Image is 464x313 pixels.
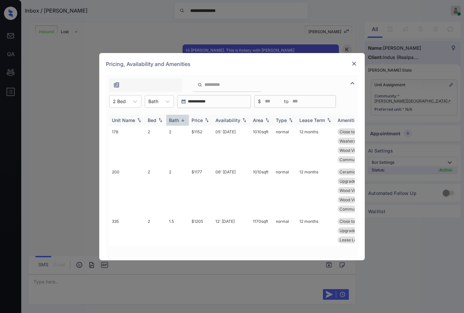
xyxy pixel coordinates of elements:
[326,118,332,122] img: sorting
[299,117,325,123] div: Lease Term
[189,215,213,246] td: $1205
[136,118,142,122] img: sorting
[203,118,210,122] img: sorting
[284,98,288,105] span: to
[113,82,120,88] img: icon-zuma
[241,118,248,122] img: sorting
[340,169,373,174] span: Ceramic Tile Ba...
[340,219,391,224] span: Close to [PERSON_NAME]...
[340,148,372,153] span: Wood Vinyl Dini...
[213,215,250,246] td: 12' [DATE]
[273,215,297,246] td: normal
[109,126,145,166] td: 178
[340,188,373,193] span: Wood Vinyl Bed ...
[250,215,273,246] td: 1170 sqft
[258,98,261,105] span: $
[297,215,335,246] td: 12 months
[145,126,166,166] td: 2
[99,53,365,75] div: Pricing, Availability and Amenities
[250,166,273,215] td: 1010 sqft
[340,228,375,233] span: Upgraded Tub Su...
[340,207,369,212] span: Community Fee
[338,117,360,123] div: Amenities
[348,79,356,87] img: icon-zuma
[145,166,166,215] td: 2
[213,166,250,215] td: 06' [DATE]
[169,117,179,123] div: Bath
[264,118,271,122] img: sorting
[166,215,189,246] td: 1.5
[109,215,145,246] td: 335
[297,166,335,215] td: 12 months
[192,117,203,123] div: Price
[145,215,166,246] td: 2
[189,166,213,215] td: $1177
[287,118,294,122] img: sorting
[253,117,263,123] div: Area
[215,117,240,123] div: Availability
[273,166,297,215] td: normal
[340,197,372,202] span: Wood Vinyl Kitc...
[250,126,273,166] td: 1010 sqft
[273,126,297,166] td: normal
[213,126,250,166] td: 05' [DATE]
[157,118,164,122] img: sorting
[297,126,335,166] td: 12 months
[197,82,202,88] img: icon-zuma
[166,126,189,166] td: 2
[109,166,145,215] td: 200
[148,117,156,123] div: Bed
[351,60,357,67] img: close
[340,237,361,242] span: Lease Lock
[340,129,391,134] span: Close to [PERSON_NAME]...
[112,117,135,123] div: Unit Name
[276,117,287,123] div: Type
[166,166,189,215] td: 2
[180,118,186,123] img: sorting
[340,139,375,144] span: Washer/Dryer Co...
[340,179,375,184] span: Upgraded Tub Su...
[189,126,213,166] td: $1152
[340,157,369,162] span: Community Fee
